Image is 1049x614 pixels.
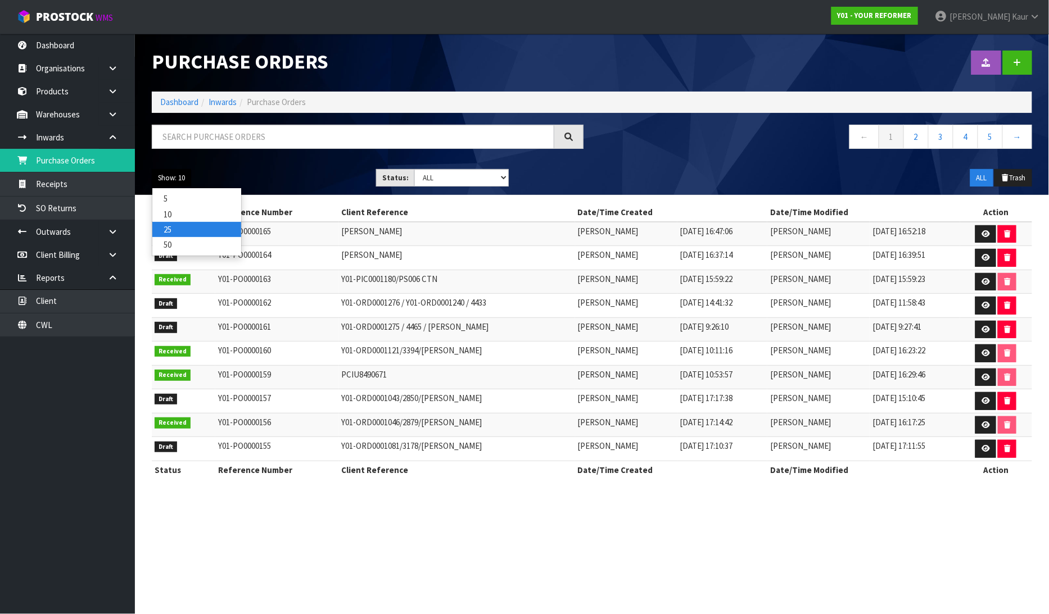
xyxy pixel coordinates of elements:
[152,461,215,479] th: Status
[339,461,575,479] th: Client Reference
[215,365,338,389] td: Y01-PO0000159
[680,345,733,356] span: [DATE] 10:11:16
[872,321,921,332] span: [DATE] 9:27:41
[152,191,241,206] a: 5
[949,11,1010,22] span: [PERSON_NAME]
[575,461,768,479] th: Date/Time Created
[578,393,639,403] span: [PERSON_NAME]
[680,440,733,451] span: [DATE] 17:10:37
[767,203,960,221] th: Date/Time Modified
[680,226,733,236] span: [DATE] 16:47:06
[339,294,575,318] td: Y01-ORD0001276 / Y01-ORD0001240 / 4433
[872,249,925,260] span: [DATE] 16:39:51
[770,274,831,284] span: [PERSON_NAME]
[1002,125,1032,149] a: →
[879,125,904,149] a: 1
[152,125,554,149] input: Search purchase orders
[152,207,241,222] a: 10
[339,437,575,461] td: Y01-ORD0001081/3178/[PERSON_NAME]
[152,51,584,73] h1: Purchase Orders
[339,270,575,294] td: Y01-PIC0001180/PS006 CTN
[770,417,831,427] span: [PERSON_NAME]
[872,345,925,356] span: [DATE] 16:23:22
[770,369,831,380] span: [PERSON_NAME]
[152,169,191,187] button: Show: 10
[575,203,768,221] th: Date/Time Created
[872,369,925,380] span: [DATE] 16:29:46
[928,125,953,149] a: 3
[578,321,639,332] span: [PERSON_NAME]
[155,394,177,405] span: Draft
[770,440,831,451] span: [PERSON_NAME]
[872,417,925,427] span: [DATE] 16:17:25
[680,393,733,403] span: [DATE] 17:17:38
[215,222,338,246] td: Y01-PO0000165
[96,12,113,23] small: WMS
[770,345,831,356] span: [PERSON_NAME]
[903,125,929,149] a: 2
[578,274,639,284] span: [PERSON_NAME]
[872,274,925,284] span: [DATE] 15:59:23
[339,246,575,270] td: [PERSON_NAME]
[872,440,925,451] span: [DATE] 17:11:55
[770,321,831,332] span: [PERSON_NAME]
[382,173,409,183] strong: Status:
[960,203,1032,221] th: Action
[215,203,338,221] th: Reference Number
[831,7,918,25] a: Y01 - YOUR REFORMER
[838,11,912,20] strong: Y01 - YOUR REFORMER
[680,369,733,380] span: [DATE] 10:53:57
[155,442,177,453] span: Draft
[680,249,733,260] span: [DATE] 16:37:14
[215,317,338,342] td: Y01-PO0000161
[680,321,729,332] span: [DATE] 9:26:10
[578,345,639,356] span: [PERSON_NAME]
[160,97,198,107] a: Dashboard
[339,203,575,221] th: Client Reference
[209,97,237,107] a: Inwards
[600,125,1032,152] nav: Page navigation
[680,417,733,427] span: [DATE] 17:14:42
[215,246,338,270] td: Y01-PO0000164
[155,298,177,310] span: Draft
[978,125,1003,149] a: 5
[960,461,1032,479] th: Action
[578,226,639,236] span: [PERSON_NAME]
[155,370,191,381] span: Received
[215,413,338,437] td: Y01-PO0000156
[680,274,733,284] span: [DATE] 15:59:22
[770,226,831,236] span: [PERSON_NAME]
[339,365,575,389] td: PCIU8490671
[339,222,575,246] td: [PERSON_NAME]
[953,125,978,149] a: 4
[152,237,241,252] a: 50
[215,437,338,461] td: Y01-PO0000155
[1012,11,1028,22] span: Kaur
[215,270,338,294] td: Y01-PO0000163
[339,413,575,437] td: Y01-ORD0001046/2879/[PERSON_NAME]
[680,297,733,308] span: [DATE] 14:41:32
[770,393,831,403] span: [PERSON_NAME]
[247,97,306,107] span: Purchase Orders
[155,274,191,285] span: Received
[215,461,338,479] th: Reference Number
[578,249,639,260] span: [PERSON_NAME]
[215,389,338,413] td: Y01-PO0000157
[578,440,639,451] span: [PERSON_NAME]
[872,226,925,236] span: [DATE] 16:52:18
[767,461,960,479] th: Date/Time Modified
[339,389,575,413] td: Y01-ORD0001043/2850/[PERSON_NAME]
[215,294,338,318] td: Y01-PO0000162
[578,297,639,308] span: [PERSON_NAME]
[152,222,241,237] a: 25
[578,369,639,380] span: [PERSON_NAME]
[770,249,831,260] span: [PERSON_NAME]
[155,346,191,357] span: Received
[339,317,575,342] td: Y01-ORD0001275 / 4465 / [PERSON_NAME]
[770,297,831,308] span: [PERSON_NAME]
[578,417,639,427] span: [PERSON_NAME]
[849,125,879,149] a: ←
[970,169,993,187] button: ALL
[872,297,925,308] span: [DATE] 11:58:43
[339,342,575,366] td: Y01-ORD0001121/3394/[PERSON_NAME]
